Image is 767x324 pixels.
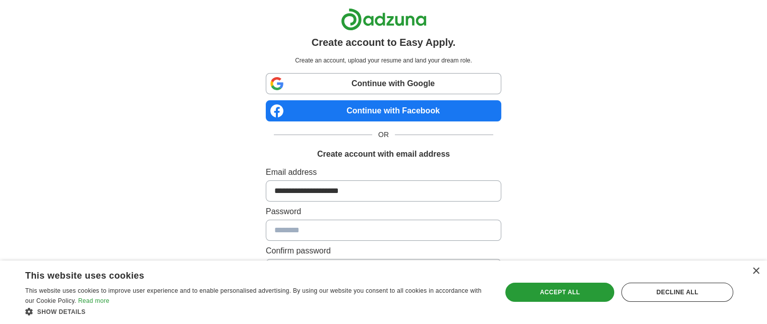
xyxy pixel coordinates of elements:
[341,8,427,31] img: Adzuna logo
[317,148,450,160] h1: Create account with email address
[78,297,109,304] a: Read more, opens a new window
[25,287,482,304] span: This website uses cookies to improve user experience and to enable personalised advertising. By u...
[752,268,759,275] div: Close
[266,245,501,257] label: Confirm password
[621,283,733,302] div: Decline all
[372,129,395,140] span: OR
[37,308,86,315] span: Show details
[266,166,501,178] label: Email address
[505,283,614,302] div: Accept all
[266,100,501,121] a: Continue with Facebook
[25,306,488,316] div: Show details
[268,56,499,65] p: Create an account, upload your resume and land your dream role.
[266,73,501,94] a: Continue with Google
[266,206,501,218] label: Password
[312,35,456,50] h1: Create account to Easy Apply.
[25,267,462,282] div: This website uses cookies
